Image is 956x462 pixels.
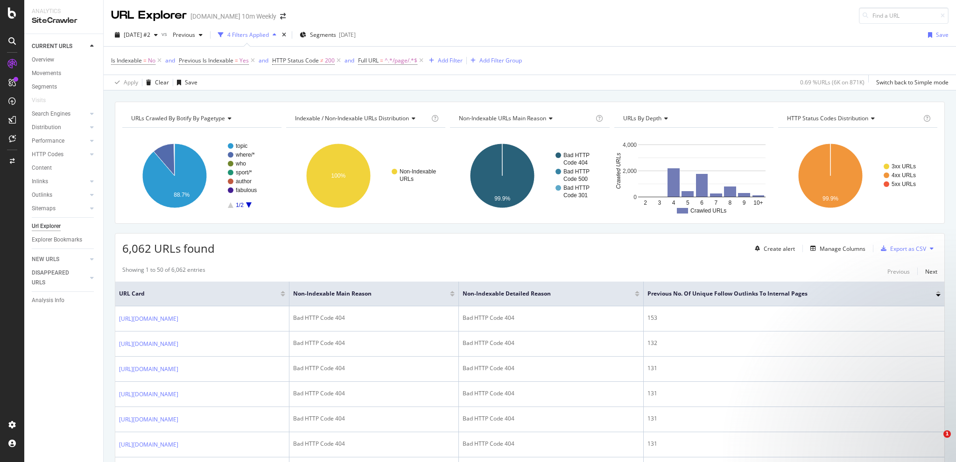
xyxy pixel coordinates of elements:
span: Non-Indexable Main Reason [293,290,436,298]
text: Code 500 [563,176,588,182]
div: Bad HTTP Code 404 [463,440,640,448]
h4: URLs Crawled By Botify By pagetype [129,111,273,126]
div: A chart. [614,135,773,216]
span: HTTP Status Codes Distribution [787,114,868,122]
text: 4 [672,200,675,206]
span: vs [162,30,169,38]
div: 131 [647,364,941,372]
span: Is Indexable [111,56,142,64]
div: 131 [647,389,941,398]
div: 131 [647,414,941,423]
text: sport/* [236,169,252,176]
text: 99.9% [822,195,838,202]
div: Bad HTTP Code 404 [463,414,640,423]
span: 6,062 URLs found [122,241,215,256]
text: 9 [742,200,745,206]
span: Previous No. of Unique Follow Outlinks to Internal Pages [647,290,922,298]
div: Analysis Info [32,296,64,305]
svg: A chart. [778,135,937,216]
svg: A chart. [122,135,281,216]
text: topic [236,143,247,149]
button: Add Filter [425,55,463,66]
text: 3xx URLs [892,163,916,170]
span: Segments [310,31,336,39]
span: URL Card [119,290,278,298]
span: No [148,54,155,67]
div: Sitemaps [32,204,56,214]
text: 5xx URLs [892,181,916,187]
button: and [165,56,175,65]
button: Save [173,75,197,90]
text: 4,000 [623,142,637,148]
span: Non-Indexable Detailed Reason [463,290,621,298]
span: Non-Indexable URLs Main Reason [459,114,546,122]
a: [URL][DOMAIN_NAME] [119,314,178,324]
text: 5 [686,200,689,206]
div: and [165,56,175,64]
text: URLs [400,176,414,182]
div: Visits [32,96,46,105]
text: Code 404 [563,159,588,166]
text: 3 [658,200,661,206]
div: DISAPPEARED URLS [32,268,79,288]
text: 4xx URLs [892,172,916,179]
div: Save [185,78,197,86]
text: 0 [633,194,637,200]
span: URLs by Depth [623,114,661,122]
span: = [380,56,383,64]
div: Switch back to Simple mode [876,78,949,86]
text: author [236,178,252,185]
button: Add Filter Group [467,55,522,66]
div: Save [936,31,949,39]
div: CURRENT URLS [32,41,72,51]
text: 2 [644,200,647,206]
text: 10+ [753,200,763,206]
div: Analytics [32,7,96,15]
div: 131 [647,440,941,448]
div: HTTP Codes [32,150,63,159]
a: Performance [32,136,87,146]
div: Export as CSV [890,245,926,253]
button: Next [925,266,937,277]
svg: A chart. [286,135,445,216]
div: Inlinks [32,177,48,186]
svg: A chart. [450,135,609,216]
div: 0.69 % URLs ( 6K on 871K ) [800,78,865,86]
div: Next [925,268,937,276]
div: Bad HTTP Code 404 [293,314,455,322]
h4: Indexable / Non-Indexable URLs Distribution [293,111,429,126]
span: = [235,56,238,64]
a: [URL][DOMAIN_NAME] [119,415,178,424]
div: Apply [124,78,138,86]
text: fabulous [236,187,257,193]
text: Crawled URLs [615,153,622,189]
a: Search Engines [32,109,87,119]
div: Search Engines [32,109,70,119]
span: 2025 Sep. 24th #2 [124,31,150,39]
text: Crawled URLs [690,207,726,214]
a: Distribution [32,123,87,132]
div: Movements [32,69,61,78]
button: Manage Columns [807,243,865,254]
a: Visits [32,96,55,105]
div: Bad HTTP Code 404 [463,314,640,322]
a: NEW URLS [32,255,87,264]
div: Url Explorer [32,221,61,231]
div: Create alert [764,245,795,253]
button: 4 Filters Applied [214,28,280,42]
text: 7 [714,200,717,206]
text: 100% [331,172,346,179]
div: Segments [32,82,57,92]
button: Export as CSV [877,241,926,256]
h4: HTTP Status Codes Distribution [785,111,921,126]
span: URLs Crawled By Botify By pagetype [131,114,225,122]
a: [URL][DOMAIN_NAME] [119,339,178,349]
div: Add Filter [438,56,463,64]
button: Previous [887,266,910,277]
a: Url Explorer [32,221,97,231]
div: Bad HTTP Code 404 [293,364,455,372]
span: Previous [169,31,195,39]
